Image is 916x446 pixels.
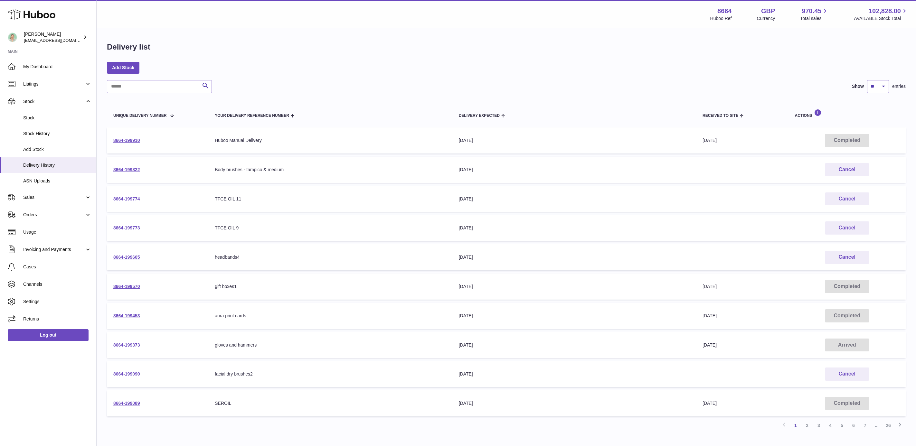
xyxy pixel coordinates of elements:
span: Received to Site [703,114,738,118]
div: gift boxes1 [215,283,446,290]
button: Cancel [825,163,869,176]
a: 6 [848,420,859,431]
span: ASN Uploads [23,178,91,184]
div: [DATE] [459,371,690,377]
span: Total sales [800,15,829,22]
label: Show [852,83,864,89]
div: [PERSON_NAME] [24,31,82,43]
span: [DATE] [703,401,717,406]
span: [DATE] [703,138,717,143]
div: Body brushes - tampico & medium [215,167,446,173]
span: 970.45 [802,7,821,15]
a: 4 [825,420,836,431]
span: Returns [23,316,91,322]
div: [DATE] [459,342,690,348]
a: 8664-199089 [113,401,140,406]
span: Delivery History [23,162,91,168]
div: Actions [795,109,899,118]
div: headbands4 [215,254,446,260]
button: Cancel [825,367,869,381]
div: Huboo Manual Delivery [215,137,446,144]
a: 8664-199822 [113,167,140,172]
div: gloves and hammers [215,342,446,348]
div: [DATE] [459,225,690,231]
button: Cancel [825,251,869,264]
span: Listings [23,81,85,87]
span: ... [871,420,883,431]
span: Sales [23,194,85,200]
img: internalAdmin-8664@internal.huboo.com [8,33,17,42]
button: Cancel [825,221,869,235]
div: Huboo Ref [710,15,732,22]
a: 8664-199570 [113,284,140,289]
strong: 8664 [717,7,732,15]
span: Usage [23,229,91,235]
a: 102,828.00 AVAILABLE Stock Total [854,7,908,22]
a: 8664-199774 [113,196,140,201]
span: Add Stock [23,146,91,153]
div: facial dry brushes2 [215,371,446,377]
button: Cancel [825,192,869,206]
a: 970.45 Total sales [800,7,829,22]
span: entries [892,83,906,89]
span: [DATE] [703,313,717,318]
div: SEROIL [215,400,446,406]
div: [DATE] [459,196,690,202]
span: Stock [23,115,91,121]
a: Log out [8,329,89,341]
strong: GBP [761,7,775,15]
span: Stock [23,98,85,105]
div: aura print cards [215,313,446,319]
a: 8664-199605 [113,255,140,260]
a: Add Stock [107,62,139,73]
span: Cases [23,264,91,270]
span: Unique Delivery Number [113,114,166,118]
span: Your Delivery Reference Number [215,114,289,118]
span: [DATE] [703,284,717,289]
span: AVAILABLE Stock Total [854,15,908,22]
a: 1 [790,420,801,431]
div: TFCE OIL 9 [215,225,446,231]
span: Channels [23,281,91,287]
span: Settings [23,299,91,305]
span: 102,828.00 [869,7,901,15]
span: [EMAIL_ADDRESS][DOMAIN_NAME] [24,38,95,43]
div: [DATE] [459,283,690,290]
a: 8664-199773 [113,225,140,230]
div: [DATE] [459,313,690,319]
a: 8664-199090 [113,371,140,376]
div: [DATE] [459,400,690,406]
a: 26 [883,420,894,431]
a: 8664-199373 [113,342,140,348]
span: Delivery Expected [459,114,500,118]
div: Currency [757,15,775,22]
div: [DATE] [459,254,690,260]
a: 2 [801,420,813,431]
a: 5 [836,420,848,431]
a: 8664-199453 [113,313,140,318]
span: Invoicing and Payments [23,246,85,253]
span: My Dashboard [23,64,91,70]
span: [DATE] [703,342,717,348]
a: 8664-199910 [113,138,140,143]
div: TFCE OIL 11 [215,196,446,202]
a: 7 [859,420,871,431]
div: [DATE] [459,137,690,144]
h1: Delivery list [107,42,150,52]
div: [DATE] [459,167,690,173]
span: Orders [23,212,85,218]
a: 3 [813,420,825,431]
span: Stock History [23,131,91,137]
